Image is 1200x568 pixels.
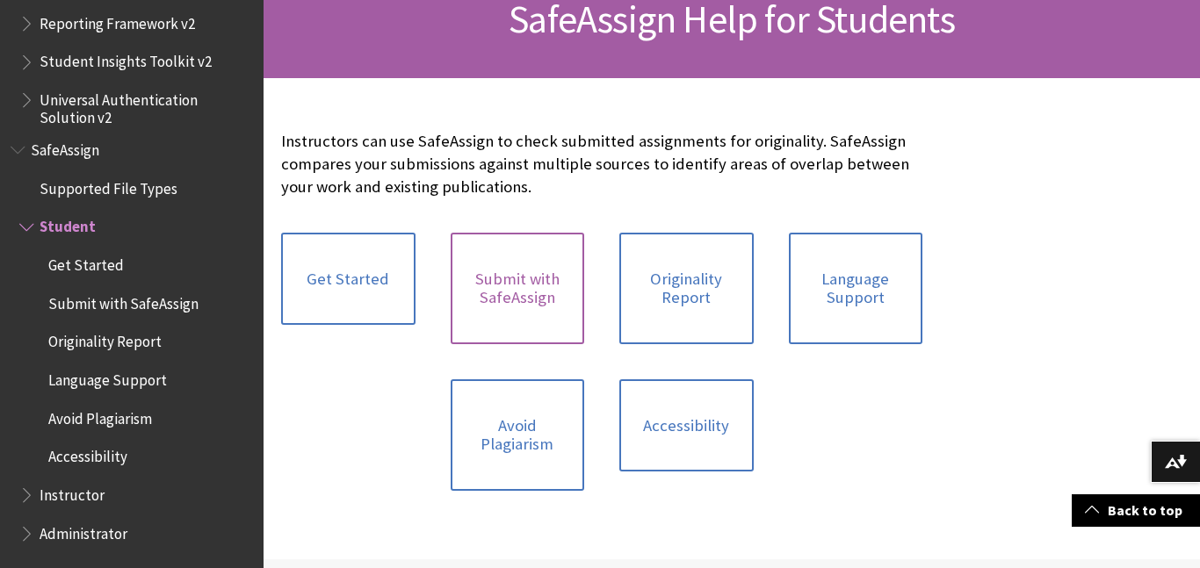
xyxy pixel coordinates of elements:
[48,250,124,274] span: Get Started
[789,233,923,344] a: Language Support
[31,135,99,159] span: SafeAssign
[281,130,922,199] p: Instructors can use SafeAssign to check submitted assignments for originality. SafeAssign compare...
[40,85,251,126] span: Universal Authentication Solution v2
[281,233,416,326] a: Get Started
[619,379,754,472] a: Accessibility
[619,233,754,344] a: Originality Report
[40,519,127,543] span: Administrator
[1072,494,1200,527] a: Back to top
[48,327,162,351] span: Originality Report
[40,212,96,236] span: Student
[40,47,212,71] span: Student Insights Toolkit v2
[48,289,199,313] span: Submit with SafeAssign
[48,442,127,466] span: Accessibility
[40,9,195,32] span: Reporting Framework v2
[451,233,585,344] a: Submit with SafeAssign
[451,379,585,491] a: Avoid Plagiarism
[48,404,152,428] span: Avoid Plagiarism
[48,365,167,389] span: Language Support
[40,174,177,198] span: Supported File Types
[11,135,253,548] nav: Book outline for Blackboard SafeAssign
[40,480,105,504] span: Instructor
